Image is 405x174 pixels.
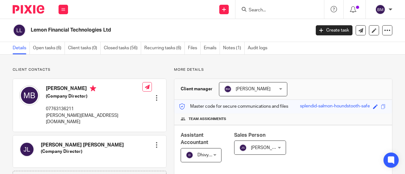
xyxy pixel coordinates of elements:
p: [PERSON_NAME][EMAIL_ADDRESS][DOMAIN_NAME] [46,112,142,125]
h2: Lemon Financial Technologies Ltd [31,27,251,33]
a: Files [188,42,201,54]
a: Emails [204,42,220,54]
p: More details [174,67,392,72]
h5: (Company Director) [46,93,142,99]
a: Notes (1) [223,42,245,54]
img: Pixie [13,5,44,14]
a: Closed tasks (56) [104,42,141,54]
span: Sales Person [234,133,265,138]
p: 07763136211 [46,106,142,112]
img: svg%3E [375,4,385,15]
a: Open tasks (6) [33,42,65,54]
h5: (Company Director) [41,148,124,155]
input: Search [248,8,305,13]
span: Team assignments [189,117,226,122]
h4: [PERSON_NAME] [46,85,142,93]
h3: Client manager [181,86,213,92]
img: svg%3E [239,144,247,152]
span: Dhivya S T [197,153,218,157]
a: Client tasks (0) [68,42,101,54]
p: Master code for secure communications and files [179,103,288,110]
img: svg%3E [19,85,40,105]
a: Audit logs [248,42,271,54]
a: Recurring tasks (6) [144,42,185,54]
span: Assistant Accountant [181,133,208,145]
a: Create task [316,25,352,35]
h4: [PERSON_NAME] [PERSON_NAME] [41,142,124,148]
img: svg%3E [13,24,26,37]
span: [PERSON_NAME] [251,146,286,150]
a: Details [13,42,30,54]
img: svg%3E [19,142,34,157]
i: Primary [90,85,96,92]
img: svg%3E [186,151,193,159]
span: [PERSON_NAME] [236,87,271,91]
p: Client contacts [13,67,166,72]
div: splendid-salmon-houndstooth-safe [300,103,370,110]
img: svg%3E [224,85,232,93]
